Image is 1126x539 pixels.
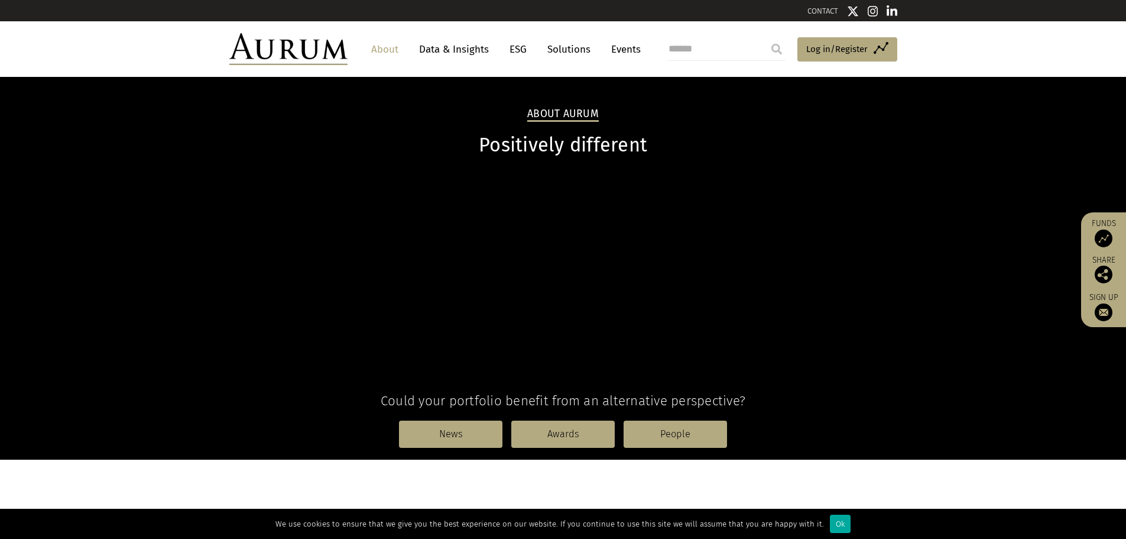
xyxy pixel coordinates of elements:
div: Ok [830,515,851,533]
a: Sign up [1087,292,1120,321]
h1: Positively different [229,134,897,157]
a: People [624,421,727,448]
h2: About Aurum [527,108,599,122]
img: Access Funds [1095,230,1112,247]
div: Share [1087,256,1120,283]
a: Log in/Register [797,37,897,62]
a: Awards [511,421,615,448]
input: Submit [765,37,788,61]
a: Events [605,38,641,60]
a: About [365,38,404,60]
a: CONTACT [807,7,838,15]
img: Sign up to our newsletter [1095,304,1112,321]
span: Log in/Register [806,42,868,56]
a: ESG [504,38,533,60]
img: Twitter icon [847,5,859,17]
img: Instagram icon [868,5,878,17]
a: Data & Insights [413,38,495,60]
a: Solutions [541,38,596,60]
a: Funds [1087,218,1120,247]
h4: Could your portfolio benefit from an alternative perspective? [229,393,897,409]
img: Share this post [1095,266,1112,283]
img: Aurum [229,33,348,65]
img: Linkedin icon [887,5,897,17]
a: News [399,421,502,448]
